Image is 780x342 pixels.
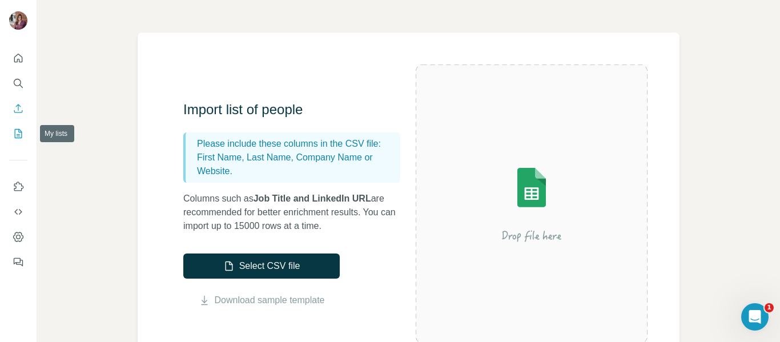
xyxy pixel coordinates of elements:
[9,202,27,222] button: Use Surfe API
[765,303,774,312] span: 1
[9,252,27,272] button: Feedback
[9,176,27,197] button: Use Surfe on LinkedIn
[254,194,371,203] span: Job Title and LinkedIn URL
[741,303,769,331] iframe: Intercom live chat
[9,48,27,69] button: Quick start
[9,73,27,94] button: Search
[183,254,340,279] button: Select CSV file
[197,137,396,151] p: Please include these columns in the CSV file:
[9,98,27,119] button: Enrich CSV
[9,11,27,30] img: Avatar
[197,151,396,178] p: First Name, Last Name, Company Name or Website.
[215,293,325,307] a: Download sample template
[183,100,412,119] h3: Import list of people
[9,123,27,144] button: My lists
[9,227,27,247] button: Dashboard
[183,293,340,307] button: Download sample template
[429,135,634,272] img: Surfe Illustration - Drop file here or select below
[183,192,412,233] p: Columns such as are recommended for better enrichment results. You can import up to 15000 rows at...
